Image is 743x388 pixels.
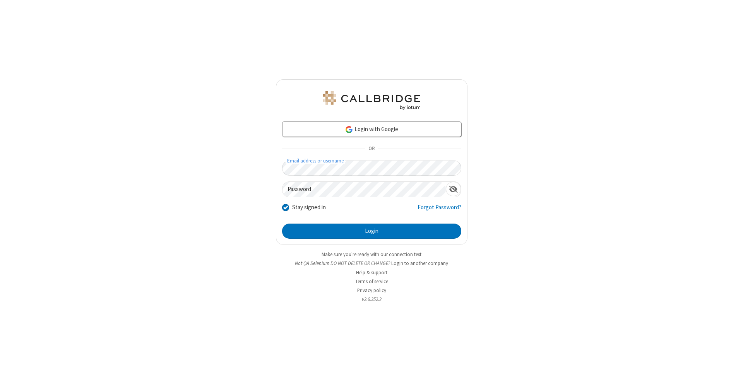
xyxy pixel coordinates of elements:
img: google-icon.png [345,125,353,134]
button: Login [282,224,461,239]
a: Forgot Password? [418,203,461,218]
a: Privacy policy [357,287,386,294]
li: v2.6.352.2 [276,296,467,303]
img: QA Selenium DO NOT DELETE OR CHANGE [321,91,422,110]
a: Make sure you're ready with our connection test [322,251,421,258]
div: Show password [446,182,461,196]
input: Password [282,182,446,197]
li: Not QA Selenium DO NOT DELETE OR CHANGE? [276,260,467,267]
a: Help & support [356,269,387,276]
button: Login to another company [391,260,448,267]
input: Email address or username [282,161,461,176]
label: Stay signed in [292,203,326,212]
span: OR [365,144,378,154]
a: Terms of service [355,278,388,285]
a: Login with Google [282,121,461,137]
